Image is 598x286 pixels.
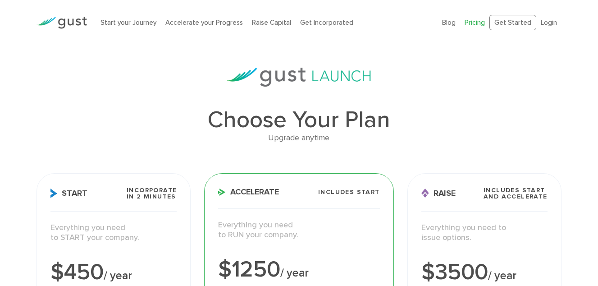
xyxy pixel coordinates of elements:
[227,68,371,87] img: gust-launch-logos.svg
[50,223,177,243] p: Everything you need to START your company.
[421,223,548,243] p: Everything you need to issue options.
[218,188,279,196] span: Accelerate
[421,189,429,198] img: Raise Icon
[318,189,380,195] span: Includes START
[104,269,132,282] span: / year
[421,189,456,198] span: Raise
[300,18,353,27] a: Get Incorporated
[218,220,379,240] p: Everything you need to RUN your company.
[465,18,485,27] a: Pricing
[218,258,379,281] div: $1250
[37,108,561,132] h1: Choose Your Plan
[488,269,516,282] span: / year
[541,18,557,27] a: Login
[252,18,291,27] a: Raise Capital
[50,189,57,198] img: Start Icon X2
[280,266,309,280] span: / year
[165,18,243,27] a: Accelerate your Progress
[37,17,87,29] img: Gust Logo
[37,132,561,145] div: Upgrade anytime
[127,187,177,200] span: Incorporate in 2 Minutes
[50,189,87,198] span: Start
[442,18,456,27] a: Blog
[218,189,226,196] img: Accelerate Icon
[50,261,177,284] div: $450
[100,18,156,27] a: Start your Journey
[489,15,536,31] a: Get Started
[484,187,548,200] span: Includes START and ACCELERATE
[421,261,548,284] div: $3500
